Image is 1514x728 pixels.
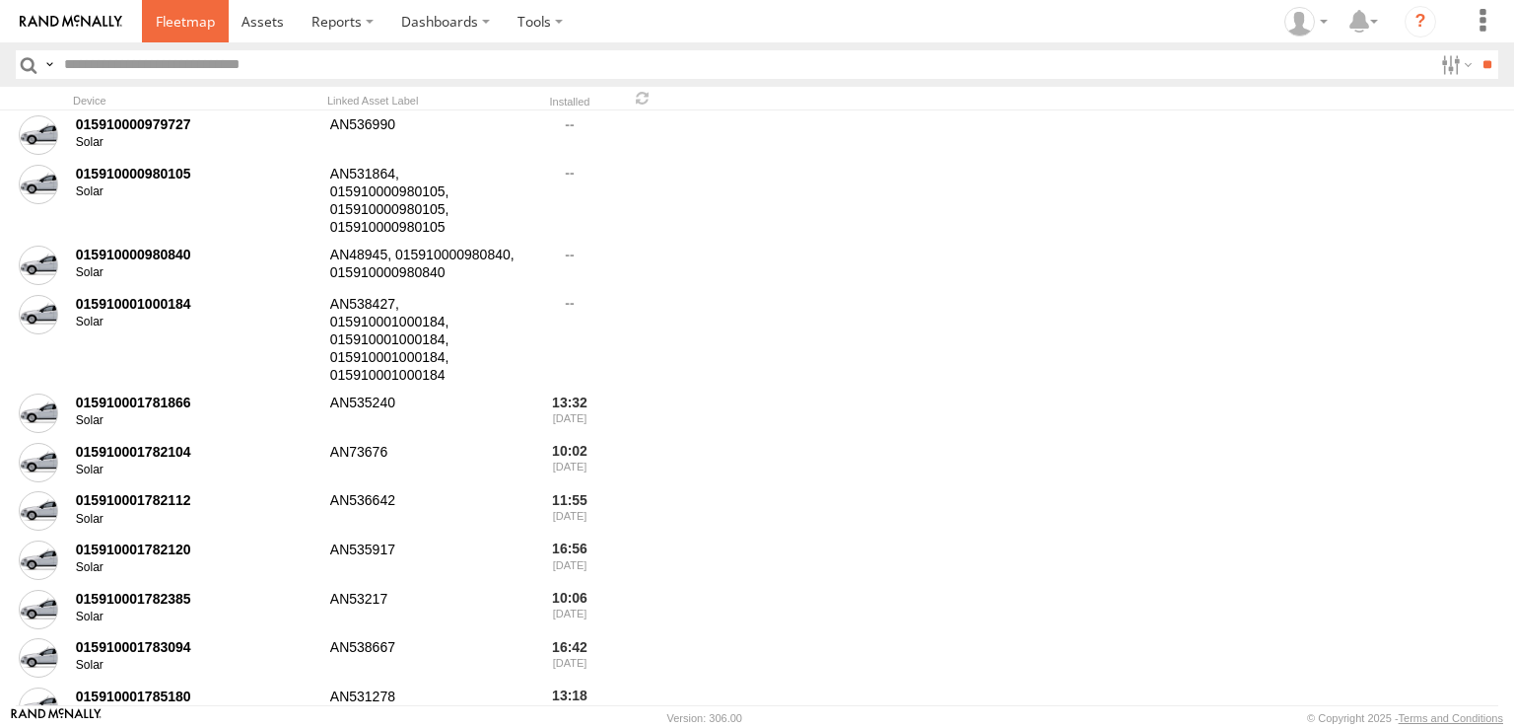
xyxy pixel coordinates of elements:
[1399,712,1503,724] a: Terms and Conditions
[1277,7,1335,36] div: EMMANUEL SOTELO
[76,413,316,429] div: Solar
[76,688,316,705] div: 015910001785180
[76,560,316,576] div: Solar
[76,658,316,674] div: Solar
[631,89,654,108] span: Refresh
[1405,6,1436,37] i: ?
[532,587,607,632] div: 10:06 [DATE]
[76,165,316,182] div: 015910000980105
[76,295,316,313] div: 015910001000184
[76,541,316,558] div: 015910001782120
[327,94,524,108] div: Linked Asset Label
[532,538,607,583] div: 16:56 [DATE]
[327,292,524,388] div: AN538427, 015910001000184, 015910001000184, 015910001000184, 015910001000184
[76,184,316,200] div: Solar
[327,635,524,681] div: AN538667
[76,610,316,625] div: Solar
[532,440,607,485] div: 10:02 [DATE]
[532,98,607,108] div: Installed
[1307,712,1503,724] div: © Copyright 2025 -
[327,162,524,239] div: AN531864, 015910000980105, 015910000980105, 015910000980105
[76,135,316,151] div: Solar
[327,440,524,485] div: AN73676
[327,391,524,436] div: AN535240
[76,590,316,608] div: 015910001782385
[73,94,319,108] div: Device
[11,708,102,728] a: Visit our Website
[327,538,524,583] div: AN535917
[76,443,316,461] div: 015910001782104
[76,491,316,509] div: 015910001782112
[532,391,607,436] div: 13:32 [DATE]
[327,587,524,632] div: AN53217
[532,635,607,681] div: 16:42 [DATE]
[76,265,316,281] div: Solar
[327,243,524,288] div: AN48945, 015910000980840, 015910000980840
[327,489,524,535] div: AN536642
[532,489,607,535] div: 11:55 [DATE]
[76,463,316,478] div: Solar
[76,315,316,330] div: Solar
[76,638,316,656] div: 015910001783094
[327,112,524,158] div: AN536990
[1433,50,1476,79] label: Search Filter Options
[76,394,316,411] div: 015910001781866
[76,246,316,263] div: 015910000980840
[41,50,57,79] label: Search Query
[20,15,122,29] img: rand-logo.svg
[76,115,316,133] div: 015910000979727
[667,712,742,724] div: Version: 306.00
[76,512,316,528] div: Solar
